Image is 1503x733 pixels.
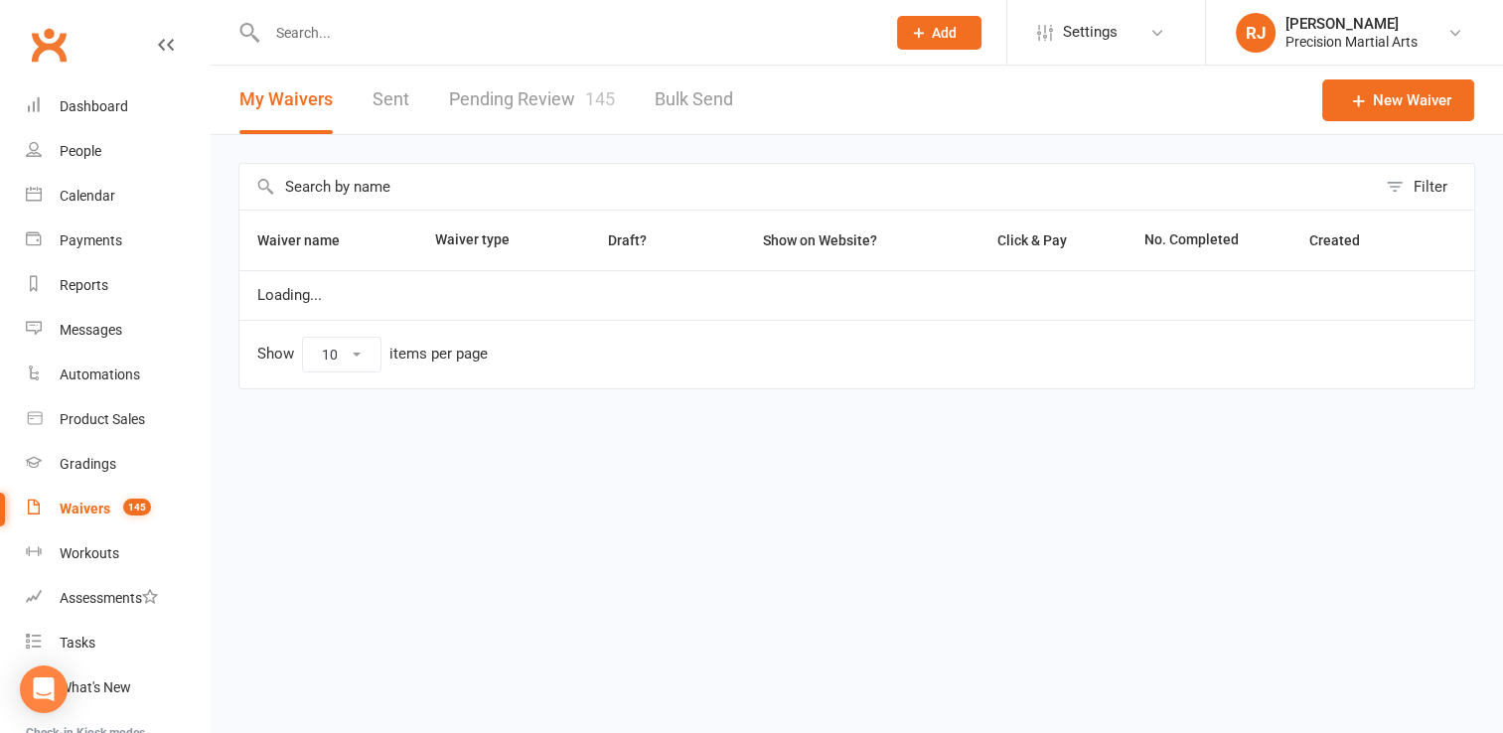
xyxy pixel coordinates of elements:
[1285,15,1418,33] div: [PERSON_NAME]
[26,308,210,353] a: Messages
[26,487,210,531] a: Waivers 145
[1322,79,1474,121] a: New Waiver
[26,665,210,710] a: What's New
[449,66,615,134] a: Pending Review145
[26,353,210,397] a: Automations
[1063,10,1118,55] span: Settings
[1285,33,1418,51] div: Precision Martial Arts
[26,621,210,665] a: Tasks
[997,232,1067,248] span: Click & Pay
[26,129,210,174] a: People
[1376,164,1474,210] button: Filter
[26,219,210,263] a: Payments
[261,19,871,47] input: Search...
[60,232,122,248] div: Payments
[26,531,210,576] a: Workouts
[26,263,210,308] a: Reports
[60,590,158,606] div: Assessments
[655,66,733,134] a: Bulk Send
[590,228,669,252] button: Draft?
[60,411,145,427] div: Product Sales
[239,270,1474,320] td: Loading...
[123,499,151,515] span: 145
[1309,232,1382,248] span: Created
[60,277,108,293] div: Reports
[60,635,95,651] div: Tasks
[60,456,116,472] div: Gradings
[239,66,333,134] button: My Waivers
[26,84,210,129] a: Dashboard
[763,232,877,248] span: Show on Website?
[24,20,74,70] a: Clubworx
[979,228,1089,252] button: Click & Pay
[897,16,981,50] button: Add
[257,337,488,372] div: Show
[60,98,128,114] div: Dashboard
[26,442,210,487] a: Gradings
[60,545,119,561] div: Workouts
[26,174,210,219] a: Calendar
[417,211,557,270] th: Waiver type
[60,679,131,695] div: What's New
[1127,211,1291,270] th: No. Completed
[608,232,647,248] span: Draft?
[60,188,115,204] div: Calendar
[932,25,957,41] span: Add
[1309,228,1382,252] button: Created
[585,88,615,109] span: 145
[257,232,362,248] span: Waiver name
[389,346,488,363] div: items per page
[26,397,210,442] a: Product Sales
[60,322,122,338] div: Messages
[26,576,210,621] a: Assessments
[1414,175,1447,199] div: Filter
[373,66,409,134] a: Sent
[60,366,140,382] div: Automations
[257,228,362,252] button: Waiver name
[239,164,1376,210] input: Search by name
[745,228,899,252] button: Show on Website?
[20,665,68,713] div: Open Intercom Messenger
[60,501,110,516] div: Waivers
[1236,13,1276,53] div: RJ
[60,143,101,159] div: People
